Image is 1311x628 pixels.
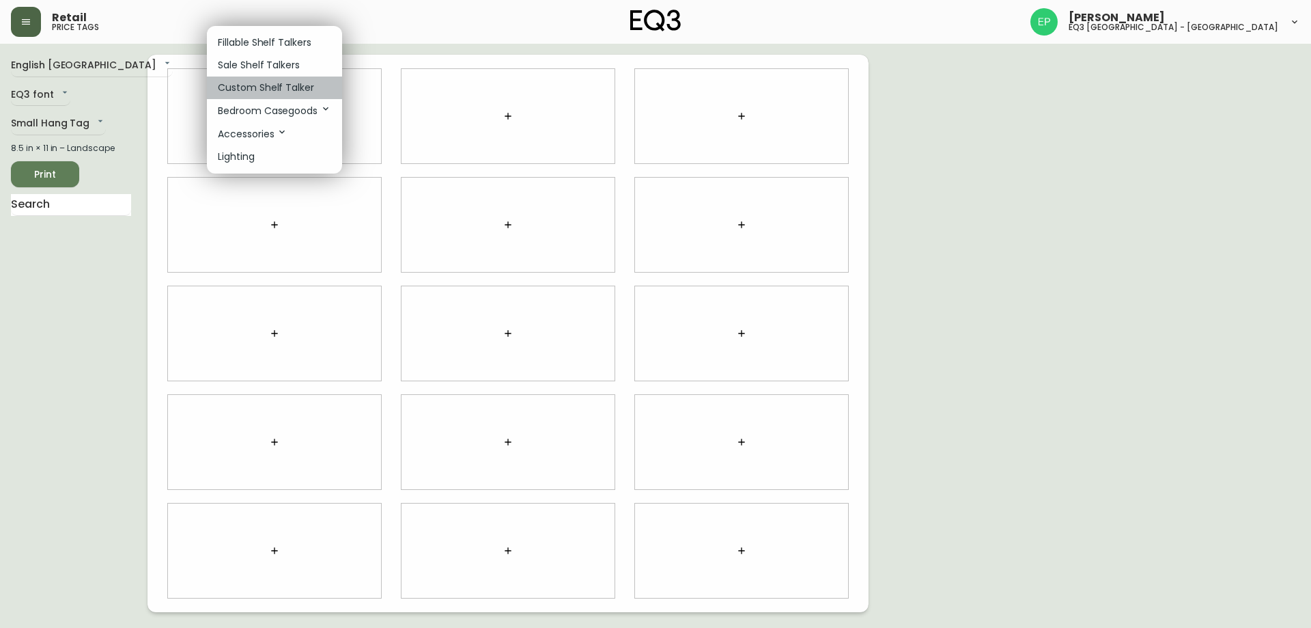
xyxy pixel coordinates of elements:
p: Bedroom Casegoods [218,103,331,118]
p: Sale Shelf Talkers [218,58,300,72]
p: Fillable Shelf Talkers [218,36,311,50]
p: Custom Shelf Talker [218,81,314,95]
p: Lighting [218,150,255,164]
p: Accessories [218,126,287,141]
